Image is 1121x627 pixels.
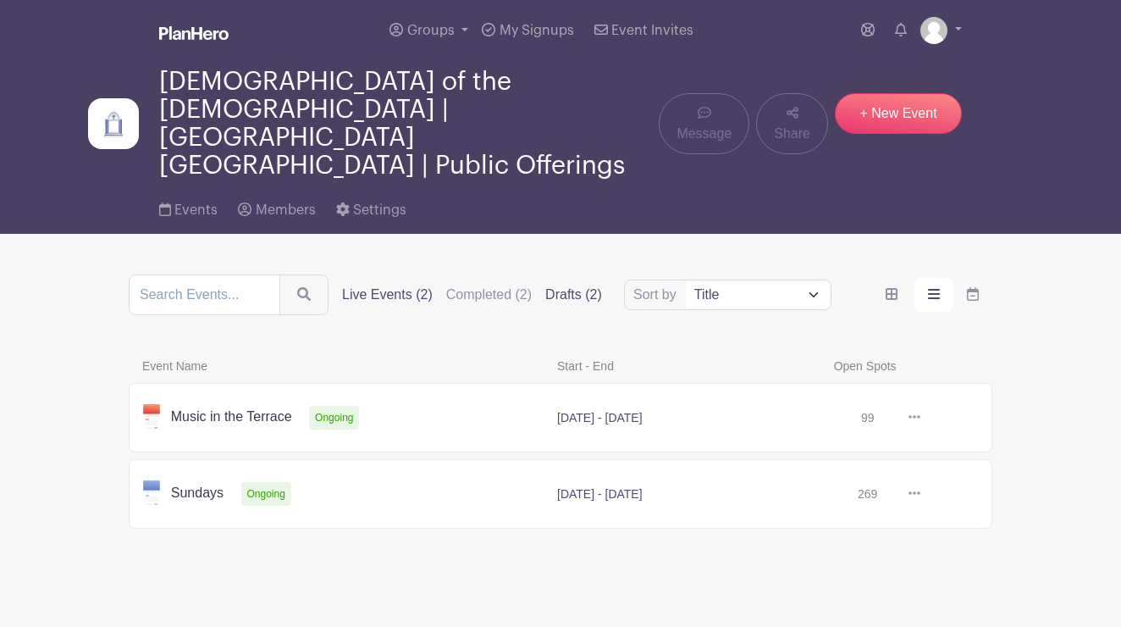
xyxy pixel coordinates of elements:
[676,124,732,144] span: Message
[774,124,810,144] span: Share
[633,285,682,305] label: Sort by
[129,275,280,315] input: Search Events...
[611,24,693,37] span: Event Invites
[500,24,574,37] span: My Signups
[238,180,315,234] a: Members
[342,285,433,305] label: Live Events (2)
[159,26,229,40] img: logo_white-6c42ec7e38ccf1d336a20a19083b03d10ae64f83f12c07503d8b9e83406b4c7d.svg
[159,180,218,234] a: Events
[545,285,602,305] label: Drafts (2)
[132,356,547,376] span: Event Name
[756,93,828,154] a: Share
[353,203,406,217] span: Settings
[446,285,532,305] label: Completed (2)
[824,356,962,376] span: Open Spots
[336,180,406,234] a: Settings
[256,203,316,217] span: Members
[547,356,824,376] span: Start - End
[872,278,992,312] div: order and view
[407,24,455,37] span: Groups
[920,17,947,44] img: default-ce2991bfa6775e67f084385cd625a349d9dcbb7a52a09fb2fda1e96e2d18dcdb.png
[159,68,659,180] span: [DEMOGRAPHIC_DATA] of the [DEMOGRAPHIC_DATA] | [GEOGRAPHIC_DATA] [GEOGRAPHIC_DATA] | Public Offer...
[342,285,616,305] div: filters
[174,203,218,217] span: Events
[835,93,962,134] a: + New Event
[659,93,749,154] a: Message
[88,98,139,149] img: Doors3.jpg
